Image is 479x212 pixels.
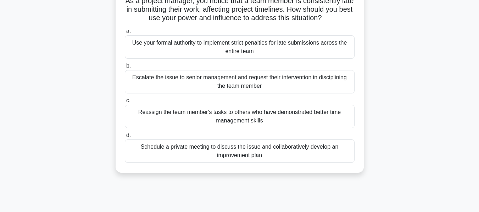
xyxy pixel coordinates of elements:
[126,28,131,34] span: a.
[125,105,355,128] div: Reassign the team member's tasks to others who have demonstrated better time management skills
[125,70,355,93] div: Escalate the issue to senior management and request their intervention in disciplining the team m...
[126,97,130,103] span: c.
[126,63,131,69] span: b.
[125,139,355,163] div: Schedule a private meeting to discuss the issue and collaboratively develop an improvement plan
[126,132,131,138] span: d.
[125,35,355,59] div: Use your formal authority to implement strict penalties for late submissions across the entire team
